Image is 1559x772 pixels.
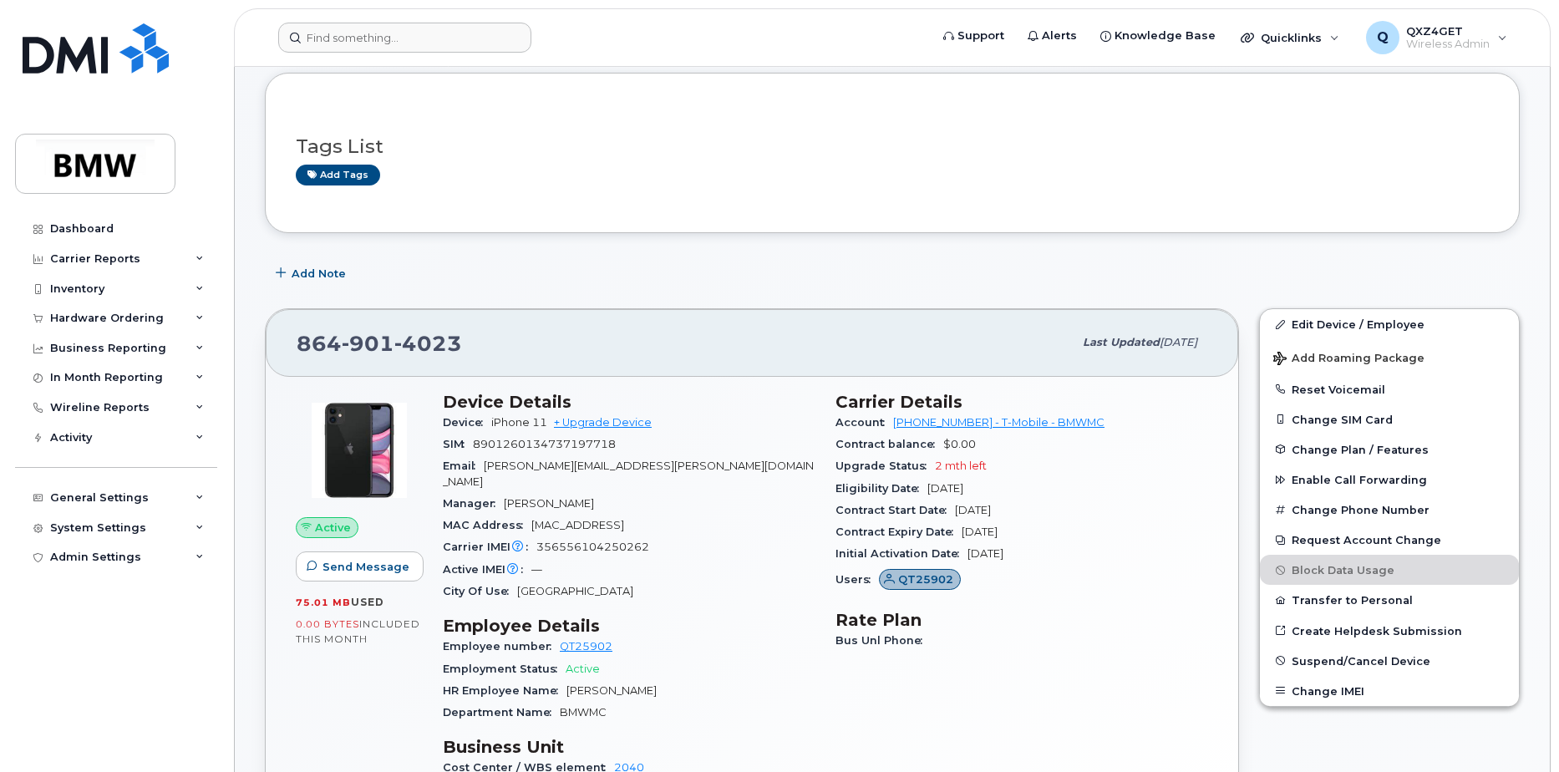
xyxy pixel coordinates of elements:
[504,497,594,510] span: [PERSON_NAME]
[443,392,815,412] h3: Device Details
[296,551,424,582] button: Send Message
[1260,585,1519,615] button: Transfer to Personal
[1406,24,1490,38] span: QXZ4GET
[1260,465,1519,495] button: Enable Call Forwarding
[292,266,346,282] span: Add Note
[443,497,504,510] span: Manager
[443,585,517,597] span: City Of Use
[443,519,531,531] span: MAC Address
[1260,676,1519,706] button: Change IMEI
[1377,28,1389,48] span: Q
[443,684,566,697] span: HR Employee Name
[443,460,484,472] span: Email
[1260,340,1519,374] button: Add Roaming Package
[1260,404,1519,434] button: Change SIM Card
[560,706,607,719] span: BMWMC
[531,519,624,531] span: [MAC_ADDRESS]
[296,136,1489,157] h3: Tags List
[1229,21,1351,54] div: Quicklinks
[1115,28,1216,44] span: Knowledge Base
[443,663,566,675] span: Employment Status
[443,563,531,576] span: Active IMEI
[394,331,462,356] span: 4023
[1089,19,1227,53] a: Knowledge Base
[1292,654,1430,667] span: Suspend/Cancel Device
[309,400,409,500] img: iPhone_11.jpg
[560,640,612,653] a: QT25902
[835,526,962,538] span: Contract Expiry Date
[955,504,991,516] span: [DATE]
[315,520,351,536] span: Active
[1292,474,1427,486] span: Enable Call Forwarding
[835,504,955,516] span: Contract Start Date
[536,541,649,553] span: 356556104250262
[443,737,815,757] h3: Business Unit
[296,617,420,645] span: included this month
[342,331,394,356] span: 901
[935,460,987,472] span: 2 mth left
[1260,525,1519,555] button: Request Account Change
[1406,38,1490,51] span: Wireless Admin
[265,258,360,288] button: Add Note
[932,19,1016,53] a: Support
[1292,443,1429,455] span: Change Plan / Features
[322,559,409,575] span: Send Message
[278,23,531,53] input: Find something...
[566,663,600,675] span: Active
[443,460,814,487] span: [PERSON_NAME][EMAIL_ADDRESS][PERSON_NAME][DOMAIN_NAME]
[835,392,1208,412] h3: Carrier Details
[962,526,998,538] span: [DATE]
[835,482,927,495] span: Eligibility Date
[1260,309,1519,339] a: Edit Device / Employee
[1273,352,1424,368] span: Add Roaming Package
[443,438,473,450] span: SIM
[297,331,462,356] span: 864
[1260,495,1519,525] button: Change Phone Number
[443,616,815,636] h3: Employee Details
[491,416,547,429] span: iPhone 11
[835,547,967,560] span: Initial Activation Date
[967,547,1003,560] span: [DATE]
[1083,336,1160,348] span: Last updated
[943,438,976,450] span: $0.00
[443,541,536,553] span: Carrier IMEI
[1260,555,1519,585] button: Block Data Usage
[927,482,963,495] span: [DATE]
[835,438,943,450] span: Contract balance
[1354,21,1519,54] div: QXZ4GET
[835,634,931,647] span: Bus Unl Phone
[517,585,633,597] span: [GEOGRAPHIC_DATA]
[1260,616,1519,646] a: Create Helpdesk Submission
[296,618,359,630] span: 0.00 Bytes
[879,573,961,586] a: QT25902
[554,416,652,429] a: + Upgrade Device
[898,571,953,587] span: QT25902
[1260,434,1519,465] button: Change Plan / Features
[835,573,879,586] span: Users
[835,416,893,429] span: Account
[1486,699,1546,759] iframe: Messenger Launcher
[351,596,384,608] span: used
[1261,31,1322,44] span: Quicklinks
[957,28,1004,44] span: Support
[296,597,351,608] span: 75.01 MB
[893,416,1105,429] a: [PHONE_NUMBER] - T-Mobile - BMWMC
[1016,19,1089,53] a: Alerts
[1042,28,1077,44] span: Alerts
[296,165,380,185] a: Add tags
[835,610,1208,630] h3: Rate Plan
[566,684,657,697] span: [PERSON_NAME]
[473,438,616,450] span: 8901260134737197718
[443,416,491,429] span: Device
[1260,646,1519,676] button: Suspend/Cancel Device
[443,706,560,719] span: Department Name
[1160,336,1197,348] span: [DATE]
[835,460,935,472] span: Upgrade Status
[531,563,542,576] span: —
[443,640,560,653] span: Employee number
[1260,374,1519,404] button: Reset Voicemail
